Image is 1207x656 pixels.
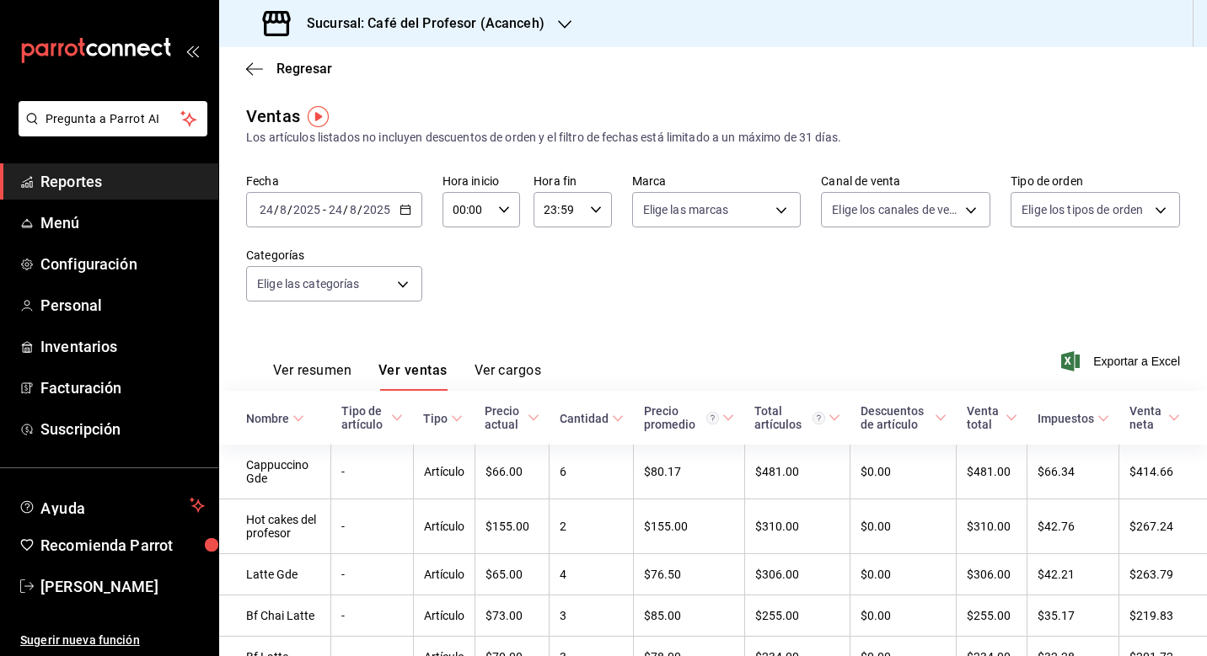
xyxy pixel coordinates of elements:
td: $73.00 [475,595,549,637]
td: $155.00 [634,499,745,554]
td: $310.00 [957,499,1027,554]
input: -- [259,203,274,216]
svg: El total artículos considera cambios de precios en los artículos así como costos adicionales por ... [813,412,825,424]
td: $0.00 [850,445,957,499]
span: Tipo de artículo [341,404,403,431]
td: - [331,595,413,637]
span: Sugerir nueva función [20,632,205,649]
span: Total artículos [754,404,840,431]
td: 2 [550,499,634,554]
td: $65.00 [475,554,549,595]
td: $306.00 [957,554,1027,595]
input: -- [349,203,357,216]
label: Hora inicio [443,175,520,187]
button: Ver cargos [475,362,542,391]
span: [PERSON_NAME] [40,575,205,598]
td: Bf Chai Latte [219,595,331,637]
span: Descuentos de artículo [861,404,947,431]
span: Cantidad [560,412,624,425]
span: / [343,203,348,216]
img: Tooltip marker [308,106,329,127]
span: Facturación [40,376,205,399]
td: $219.83 [1119,595,1207,637]
span: Regresar [276,61,332,77]
span: / [287,203,292,216]
td: Latte Gde [219,554,331,595]
span: Personal [40,294,205,317]
div: Total artículos [754,404,825,431]
label: Canal de venta [821,175,990,187]
span: Elige los canales de venta [832,201,959,218]
span: Precio promedio [644,404,735,431]
div: Cantidad [560,412,609,425]
div: Tipo de artículo [341,404,388,431]
td: $255.00 [744,595,850,637]
button: Ver ventas [378,362,448,391]
td: $481.00 [957,445,1027,499]
td: $306.00 [744,554,850,595]
span: Elige los tipos de orden [1022,201,1143,218]
h3: Sucursal: Café del Profesor (Acanceh) [293,13,544,34]
td: $42.21 [1027,554,1119,595]
span: Tipo [423,412,463,425]
td: $0.00 [850,499,957,554]
button: Ver resumen [273,362,351,391]
span: Inventarios [40,335,205,358]
span: Pregunta a Parrot AI [46,110,181,128]
span: / [274,203,279,216]
td: Artículo [413,445,475,499]
td: Artículo [413,499,475,554]
span: - [323,203,326,216]
button: Regresar [246,61,332,77]
span: Recomienda Parrot [40,534,205,557]
label: Marca [632,175,802,187]
button: Pregunta a Parrot AI [19,101,207,136]
div: Precio promedio [644,404,720,431]
div: Nombre [246,412,289,425]
span: Reportes [40,170,205,193]
td: $35.17 [1027,595,1119,637]
label: Hora fin [534,175,611,187]
label: Fecha [246,175,422,187]
td: $310.00 [744,499,850,554]
td: $76.50 [634,554,745,595]
td: $0.00 [850,595,957,637]
td: - [331,445,413,499]
td: Cappuccino Gde [219,445,331,499]
span: Venta neta [1129,404,1180,431]
td: - [331,499,413,554]
span: Configuración [40,253,205,275]
div: Venta total [967,404,1002,431]
span: Suscripción [40,418,205,440]
td: $414.66 [1119,445,1207,499]
button: Exportar a Excel [1065,351,1180,371]
div: navigation tabs [273,362,541,391]
label: Categorías [246,249,422,261]
td: $85.00 [634,595,745,637]
div: Impuestos [1038,412,1094,425]
div: Precio actual [485,404,523,431]
td: $255.00 [957,595,1027,637]
span: Nombre [246,412,304,425]
div: Los artículos listados no incluyen descuentos de orden y el filtro de fechas está limitado a un m... [246,129,1180,147]
span: Venta total [967,404,1017,431]
span: Menú [40,211,205,234]
div: Descuentos de artículo [861,404,931,431]
td: $66.34 [1027,445,1119,499]
input: ---- [362,203,391,216]
button: open_drawer_menu [185,44,199,57]
td: 6 [550,445,634,499]
td: $42.76 [1027,499,1119,554]
span: Elige las marcas [643,201,729,218]
td: - [331,554,413,595]
td: Artículo [413,554,475,595]
span: Elige las categorías [257,275,360,292]
td: $155.00 [475,499,549,554]
span: Ayuda [40,495,183,515]
span: Precio actual [485,404,539,431]
td: $0.00 [850,554,957,595]
td: 4 [550,554,634,595]
td: $267.24 [1119,499,1207,554]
